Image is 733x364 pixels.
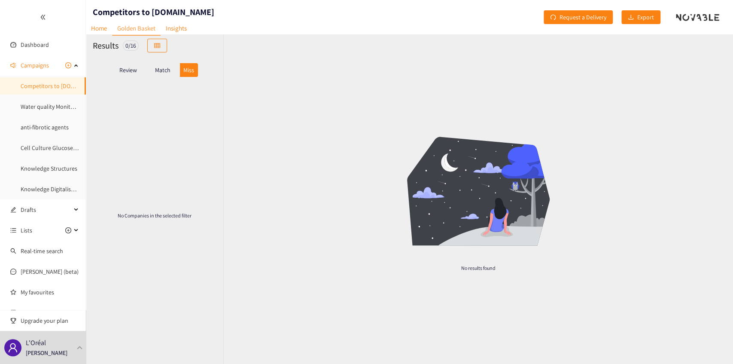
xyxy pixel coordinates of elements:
p: [PERSON_NAME] [26,348,67,358]
a: Real-time search [21,247,63,255]
p: No Companies in the selected filter [113,212,196,219]
span: plus-circle [65,227,71,233]
span: Export [637,12,654,22]
iframe: Chat Widget [690,323,733,364]
a: My favourites [21,284,79,301]
a: Cell Culture Glucose Monitoring [21,144,102,152]
div: Widget de chat [690,323,733,364]
span: redo [550,14,556,21]
button: redoRequest a Delivery [544,10,613,24]
div: 0 / 16 [123,40,139,51]
button: downloadExport [621,10,660,24]
span: unordered-list [10,227,16,233]
span: Resources [21,304,71,321]
span: sound [10,62,16,68]
a: Water quality Monitoring software [21,103,107,110]
h1: Competitors to [DOMAIN_NAME] [93,6,214,18]
p: No results found [330,264,626,272]
span: trophy [10,318,16,324]
span: book [10,310,16,316]
span: download [628,14,634,21]
a: [PERSON_NAME] (beta) [21,268,79,275]
p: L'Oréal [26,337,46,348]
a: Competitors to [DOMAIN_NAME] [21,82,103,90]
h2: Results [93,40,119,52]
span: Lists [21,222,32,239]
a: Dashboard [21,41,49,49]
span: user [8,343,18,353]
span: double-left [40,14,46,20]
a: Knowledge Structures [21,165,77,172]
a: Insights [161,21,192,35]
a: Home [86,21,112,35]
span: Upgrade your plan [21,312,79,329]
span: Campaigns [21,57,49,74]
button: table [147,39,167,52]
p: Match [155,67,170,73]
a: Golden Basket [112,21,161,36]
a: Knowledge Digitalisation [21,185,84,193]
a: anti-fibrotic agents [21,123,69,131]
p: Review [119,67,137,73]
span: Drafts [21,201,71,218]
span: plus-circle [65,62,71,68]
p: Miss [183,67,194,73]
span: Request a Delivery [560,12,606,22]
span: edit [10,207,16,213]
span: table [154,43,160,49]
